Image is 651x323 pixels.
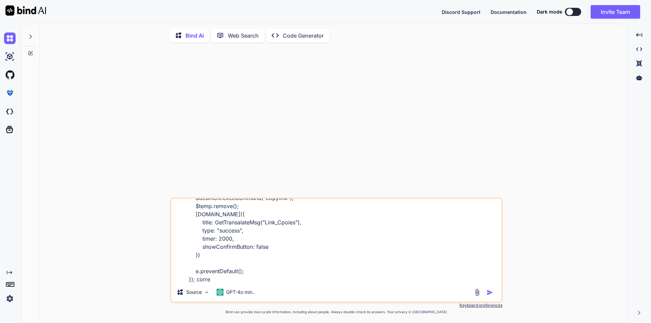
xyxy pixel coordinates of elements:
[4,33,16,44] img: chat
[4,69,16,81] img: githubLight
[4,293,16,304] img: settings
[491,8,527,16] button: Documentation
[170,303,502,308] p: Keyboard preferences
[442,8,480,16] button: Discord Support
[204,289,210,295] img: Pick Models
[217,289,223,296] img: GPT-4o mini
[491,9,527,15] span: Documentation
[283,32,324,40] p: Code Generator
[442,9,480,15] span: Discord Support
[226,289,255,296] p: GPT-4o min..
[170,309,502,315] p: Bind can provide inaccurate information, including about people. Always double-check its answers....
[591,5,640,19] button: Invite Team
[537,8,562,15] span: Dark mode
[171,199,501,283] textarea: <button id="copylink" type="button" class="btn btn-primary pad-6 copyLinkBtn" value="copylink">Co...
[186,289,202,296] p: Source
[4,87,16,99] img: premium
[4,106,16,117] img: darkCloudIdeIcon
[228,32,259,40] p: Web Search
[473,288,481,296] img: attachment
[4,51,16,62] img: ai-studio
[5,5,46,16] img: Bind AI
[487,289,493,296] img: icon
[185,32,204,40] p: Bind AI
